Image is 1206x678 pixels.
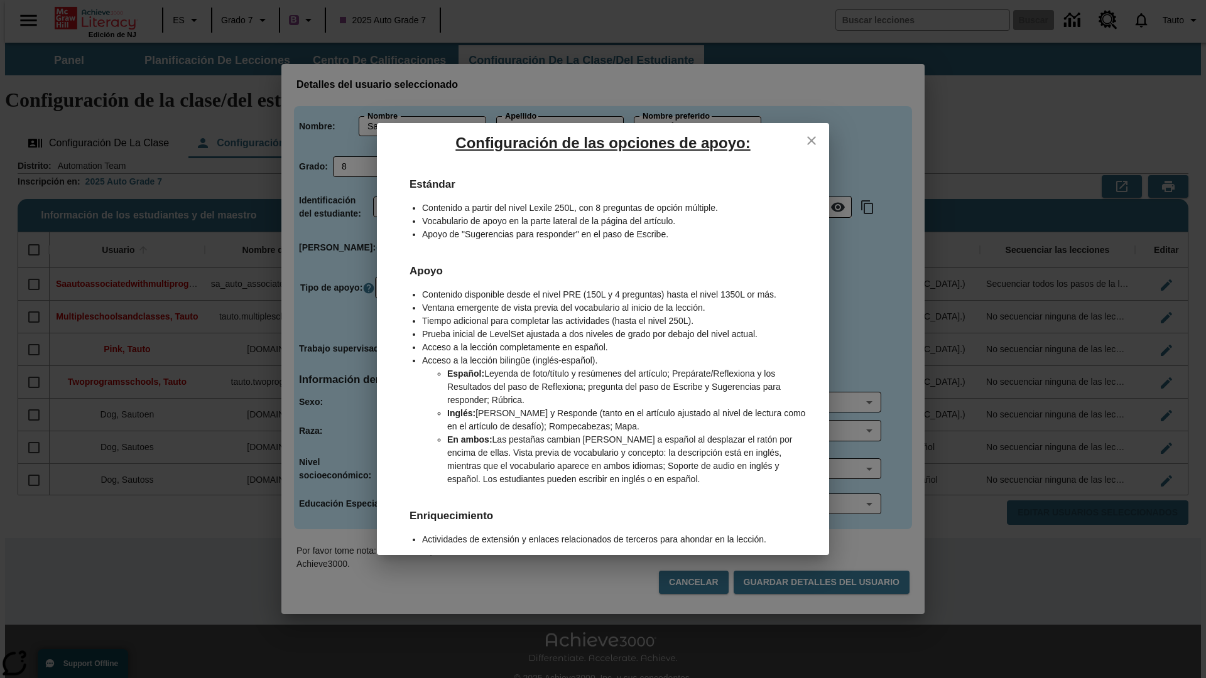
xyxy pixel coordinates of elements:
[447,407,809,433] li: [PERSON_NAME] y Responde (tanto en el artículo ajustado al nivel de lectura como en el artículo d...
[397,163,809,193] h6: Estándar
[422,288,809,301] li: Contenido disponible desde el nivel PRE (150L y 4 preguntas) hasta el nivel 1350L or más.
[422,533,809,546] li: Actividades de extensión y enlaces relacionados de terceros para ahondar en la lección.
[377,123,829,163] h5: Configuración de las opciones de apoyo:
[447,408,475,418] b: Inglés:
[422,301,809,315] li: Ventana emergente de vista previa del vocabulario al inicio de la lección.
[447,367,809,407] li: Leyenda de foto/título y resúmenes del artículo; Prepárate/Reflexiona y los Resultados del paso d...
[422,315,809,328] li: Tiempo adicional para completar las actividades (hasta el nivel 250L).
[799,128,824,153] button: close
[447,434,492,444] b: En ambos:
[397,495,809,524] h6: Enriquecimiento
[422,341,809,354] li: Acceso a la lección completamente en español.
[422,202,809,215] li: Contenido a partir del nivel Lexile 250L, con 8 preguntas de opción múltiple.
[422,328,809,341] li: Prueba inicial de LevelSet ajustada a dos niveles de grado por debajo del nivel actual.
[422,354,809,367] li: Acceso a la lección bilingüe (inglés-español).
[422,228,809,241] li: Apoyo de "Sugerencias para responder" en el paso de Escribe.
[447,433,809,486] li: Las pestañas cambian [PERSON_NAME] a español al desplazar el ratón por encima de ellas. Vista pre...
[397,250,809,279] h6: Apoyo
[447,369,484,379] b: Español:
[422,215,809,228] li: Vocabulario de apoyo en la parte lateral de la página del artículo.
